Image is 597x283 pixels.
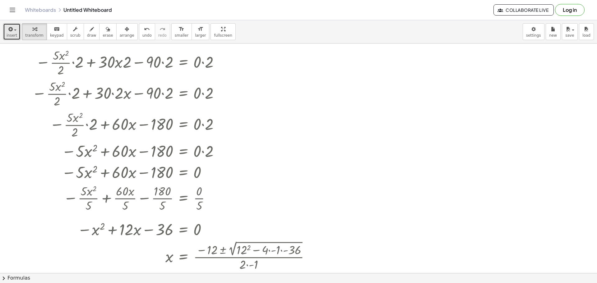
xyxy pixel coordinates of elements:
[120,33,134,38] span: arrange
[84,23,100,40] button: draw
[195,33,206,38] span: larger
[526,33,541,38] span: settings
[562,23,578,40] button: save
[54,25,60,33] i: keyboard
[50,33,64,38] span: keypad
[192,23,209,40] button: format_sizelarger
[47,23,67,40] button: keyboardkeypad
[67,23,84,40] button: scrub
[160,25,165,33] i: redo
[7,5,17,15] button: Toggle navigation
[155,23,170,40] button: redoredo
[175,33,188,38] span: smaller
[178,25,184,33] i: format_size
[144,25,150,33] i: undo
[103,33,113,38] span: erase
[565,33,574,38] span: save
[214,33,232,38] span: fullscreen
[22,23,47,40] button: transform
[555,4,585,16] button: Log in
[99,23,116,40] button: erase
[579,23,594,40] button: load
[171,23,192,40] button: format_sizesmaller
[493,4,554,16] button: Collaborate Live
[116,23,138,40] button: arrange
[582,33,590,38] span: load
[211,23,235,40] button: fullscreen
[139,23,155,40] button: undoundo
[142,33,152,38] span: undo
[499,7,548,13] span: Collaborate Live
[7,33,17,38] span: insert
[546,23,561,40] button: new
[158,33,167,38] span: redo
[3,23,21,40] button: insert
[87,33,96,38] span: draw
[25,7,56,13] a: Whiteboards
[549,33,557,38] span: new
[25,33,44,38] span: transform
[197,25,203,33] i: format_size
[70,33,81,38] span: scrub
[523,23,544,40] button: settings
